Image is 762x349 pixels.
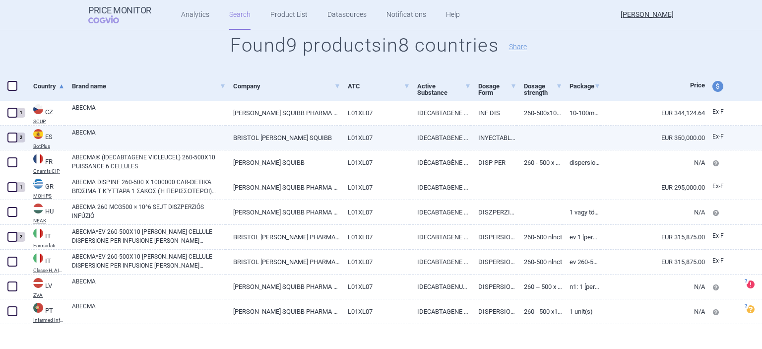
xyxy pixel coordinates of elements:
[600,275,705,299] a: N/A
[16,108,25,118] div: 1
[471,101,516,125] a: INF DIS
[26,103,64,124] a: CZCZSCUP
[33,204,43,213] img: Hungary
[33,194,64,199] abbr: MOH PS — List of medicinal products published by the Ministry of Health, Greece.
[33,293,64,298] abbr: ZVA — Online database developed by State Agency of Medicines Republic of Latvia.
[72,252,226,270] a: ABECMA*EV 260-500X10 [PERSON_NAME] CELLULE DISPERSIONE PER INFUSIONE [PERSON_NAME] SPECIFICA PER ...
[516,250,562,274] a: 260-500 nlnCT
[562,225,600,249] a: EV 1 [PERSON_NAME]
[26,203,64,223] a: HUHUNEAK
[712,108,724,115] span: Ex-factory price
[33,179,43,189] img: Greece
[16,182,25,192] div: 1
[743,303,749,309] span: ?
[705,254,742,269] a: Ex-F
[340,126,410,150] a: L01XL07
[562,101,600,125] a: 10-100ML(VAK50-500ML)
[705,179,742,194] a: Ex-F
[471,200,516,224] a: DISZPERZIÓ INFÚZIÓHOZ
[562,275,600,299] a: N1: 1 [PERSON_NAME] vairāki (1 UD)
[600,126,705,150] a: EUR 350,000.00
[26,302,64,323] a: PTPTInfarmed Infomed
[516,275,562,299] a: 260 ‒ 500 x 10E6 cells
[600,299,705,324] a: N/A
[340,101,410,125] a: L01XL07
[340,150,410,175] a: L01XL07
[705,229,742,244] a: Ex-F
[340,225,410,249] a: L01XL07
[33,278,43,288] img: Latvia
[340,275,410,299] a: L01XL07
[72,227,226,245] a: ABECMA*EV 260-500X10 [PERSON_NAME] CELLULE DISPERSIONE PER INFUSIONE [PERSON_NAME] SPECIFICA PER ...
[743,279,749,284] span: ?
[417,74,471,105] a: Active Substance
[562,200,600,224] a: 1 vagy többx100ml infúziós zsákban
[340,250,410,274] a: L01XL07
[705,130,742,144] a: Ex-F
[233,74,340,98] a: Company
[33,169,64,174] abbr: Cnamts CIP — Database of National Insurance Fund for Salaried Worker (code CIP), France.
[26,277,64,298] a: LVLVZVA
[600,200,705,224] a: N/A
[226,275,340,299] a: [PERSON_NAME] SQUIBB PHARMA EEIG, [GEOGRAPHIC_DATA]
[26,128,64,149] a: ESESBotPlus
[712,133,724,140] span: Ex-factory price
[226,101,340,125] a: [PERSON_NAME] SQUIBB PHARMA EEIG, [GEOGRAPHIC_DATA]
[72,128,226,146] a: ABECMA
[690,81,705,89] span: Price
[471,275,516,299] a: DISPERSION FOR INFUSION
[471,250,516,274] a: DISPERSIONE
[72,74,226,98] a: Brand name
[712,257,724,264] span: Ex-factory price
[340,200,410,224] a: L01XL07
[226,150,340,175] a: [PERSON_NAME] SQUIBB
[16,133,25,142] div: 2
[16,232,25,242] div: 2
[600,101,705,125] a: EUR 344,124.64
[226,299,340,324] a: [PERSON_NAME] SQUIBB PHARMA EEIG
[26,227,64,248] a: ITITFarmadati
[33,268,64,273] abbr: Classe H, AIFA — List of medicinal products published by the Italian Medicines Agency (Group/Fasc...
[410,225,471,249] a: IDECABTAGENE VICLEUCEL
[33,104,43,114] img: Czech Republic
[226,126,340,150] a: BRISTOL [PERSON_NAME] SQUIBB
[33,303,43,313] img: Portugal
[226,225,340,249] a: BRISTOL [PERSON_NAME] PHARMA EEIG
[33,144,64,149] abbr: BotPlus — Online database developed by the General Council of Official Associations of Pharmacist...
[471,299,516,324] a: DISPERSION FOR INFUSION
[33,318,64,323] abbr: Infarmed Infomed — Infomed - medicinal products database, published by Infarmed, National Authori...
[226,250,340,274] a: BRISTOL [PERSON_NAME] PHARMA EEIG
[471,126,516,150] a: INYECTABLE INTRAVENOSO
[600,250,705,274] a: EUR 315,875.00
[72,302,226,320] a: ABECMA
[562,299,600,324] a: 1 unit(s)
[600,225,705,249] a: EUR 315,875.00
[26,178,64,199] a: GRGRMOH PS
[26,153,64,174] a: FRFRCnamts CIP
[348,74,410,98] a: ATC
[516,150,562,175] a: 260 - 500 x 106 cellules
[88,5,151,24] a: Price MonitorCOGVIO
[410,275,471,299] a: IDECABTAGENUM VICLEUCELUM
[524,74,562,105] a: Dosage strength
[562,250,600,274] a: EV 260-500x10 [PERSON_NAME] cellule dispersione per infusione [PERSON_NAME] specifica per pazient...
[33,129,43,139] img: Spain
[226,200,340,224] a: [PERSON_NAME] SQUIBB PHARMA EEIG
[33,228,43,238] img: Italy
[72,103,226,121] a: ABECMA
[72,203,226,220] a: ABECMA 260 MCG500 × 10^6 SEJT DISZPERZIÓS INFÚZIÓ
[747,280,759,288] a: ?
[340,299,410,324] a: L01XL07
[410,299,471,324] a: IDECABTAGENE VICLEUCEL
[33,74,64,98] a: Country
[33,119,64,124] abbr: SCUP — List of medicinal products and foods for special medical purposes used in institutional ca...
[600,175,705,200] a: EUR 295,000.00
[340,175,410,200] a: L01XL07
[410,200,471,224] a: IDECABTAGENE VICLEUCEL
[33,243,64,248] abbr: Farmadati — Online database developed by Farmadati Italia S.r.l., Italia.
[705,105,742,120] a: Ex-F
[747,305,759,313] a: ?
[478,74,516,105] a: Dosage Form
[88,5,151,15] strong: Price Monitor
[72,277,226,295] a: ABECMA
